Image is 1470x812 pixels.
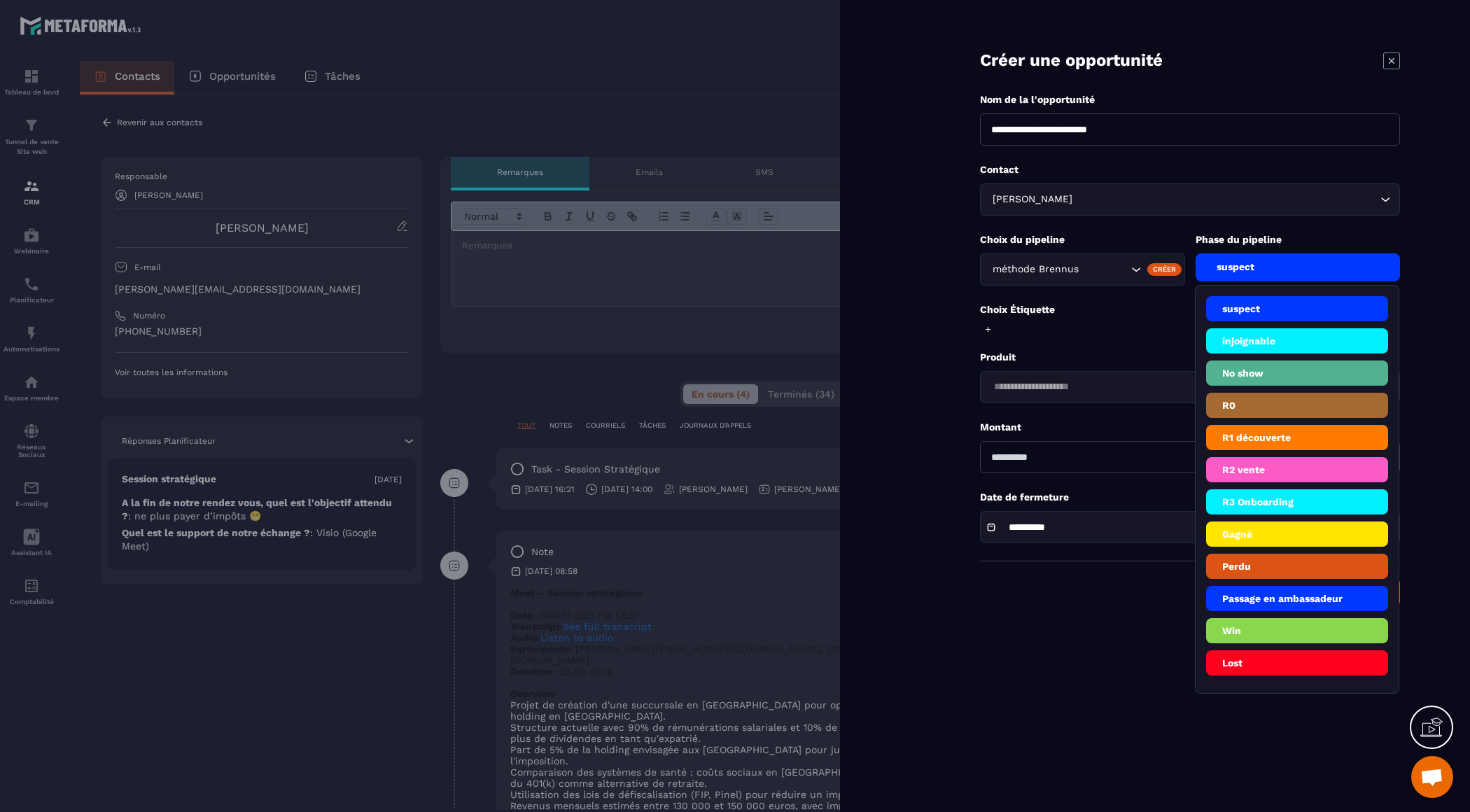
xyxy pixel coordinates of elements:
[980,303,1400,316] p: Choix Étiquette
[1081,262,1128,277] input: Search for option
[1147,263,1182,276] div: Créer
[980,421,1400,434] p: Montant
[980,163,1400,176] p: Contact
[980,93,1400,106] p: Nom de la l'opportunité
[980,183,1400,216] div: Search for option
[980,233,1185,246] p: Choix du pipeline
[980,253,1185,286] div: Search for option
[1075,192,1377,207] input: Search for option
[1411,756,1453,798] div: Ouvrir le chat
[980,371,1400,403] div: Search for option
[980,49,1163,72] p: Créer une opportunité
[989,379,1377,395] input: Search for option
[1196,233,1401,246] p: Phase du pipeline
[989,262,1081,277] span: méthode Brennus
[980,491,1400,504] p: Date de fermeture
[980,351,1400,364] p: Produit
[989,192,1075,207] span: [PERSON_NAME]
